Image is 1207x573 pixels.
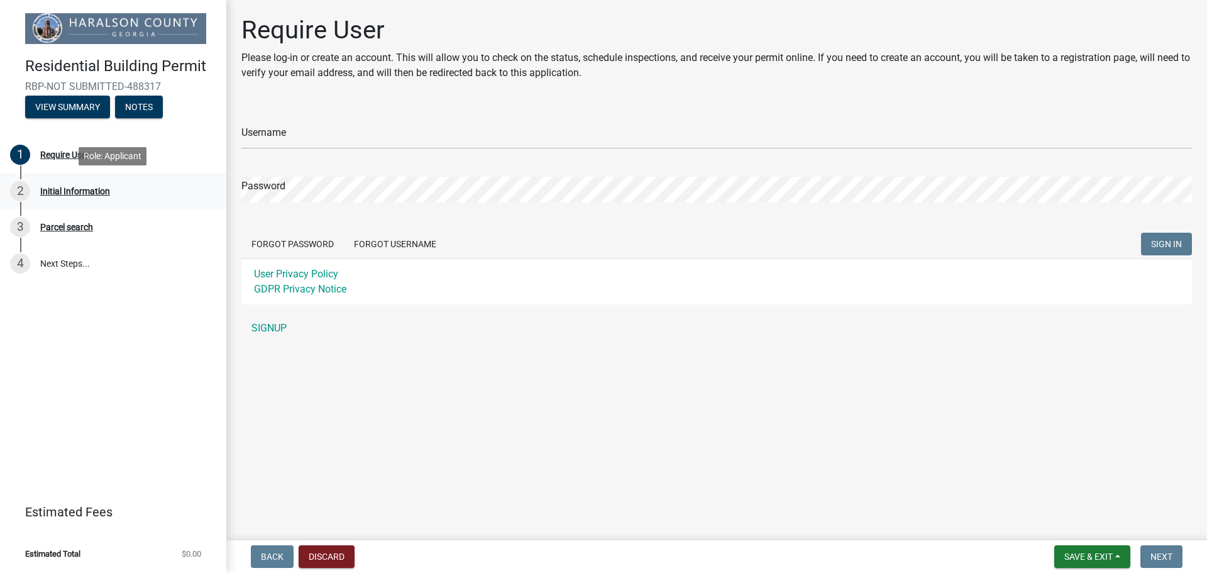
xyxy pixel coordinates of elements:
button: Discard [299,545,355,568]
span: Save & Exit [1064,552,1113,562]
div: Require User [40,150,89,159]
span: RBP-NOT SUBMITTED-488317 [25,81,201,92]
img: Haralson County, Georgia [25,13,206,44]
h1: Require User [241,15,1192,45]
wm-modal-confirm: Notes [115,103,163,113]
span: Estimated Total [25,550,80,558]
button: View Summary [25,96,110,118]
span: $0.00 [182,550,201,558]
div: 1 [10,145,30,165]
div: Role: Applicant [79,147,146,165]
a: GDPR Privacy Notice [254,283,346,295]
button: Save & Exit [1054,545,1130,568]
div: 3 [10,217,30,237]
wm-modal-confirm: Summary [25,103,110,113]
span: SIGN IN [1151,239,1182,249]
a: Estimated Fees [10,499,206,525]
div: 4 [10,253,30,274]
p: Please log-in or create an account. This will allow you to check on the status, schedule inspecti... [241,50,1192,81]
button: Notes [115,96,163,118]
span: Next [1150,552,1172,562]
h4: Residential Building Permit [25,57,216,75]
div: 2 [10,181,30,201]
button: Forgot Username [344,233,446,255]
div: Initial Information [40,187,110,196]
div: Parcel search [40,223,93,231]
span: Back [261,552,284,562]
button: Next [1140,545,1182,568]
button: Forgot Password [241,233,344,255]
a: User Privacy Policy [254,268,338,280]
button: SIGN IN [1141,233,1192,255]
a: SIGNUP [241,316,1192,341]
button: Back [251,545,294,568]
